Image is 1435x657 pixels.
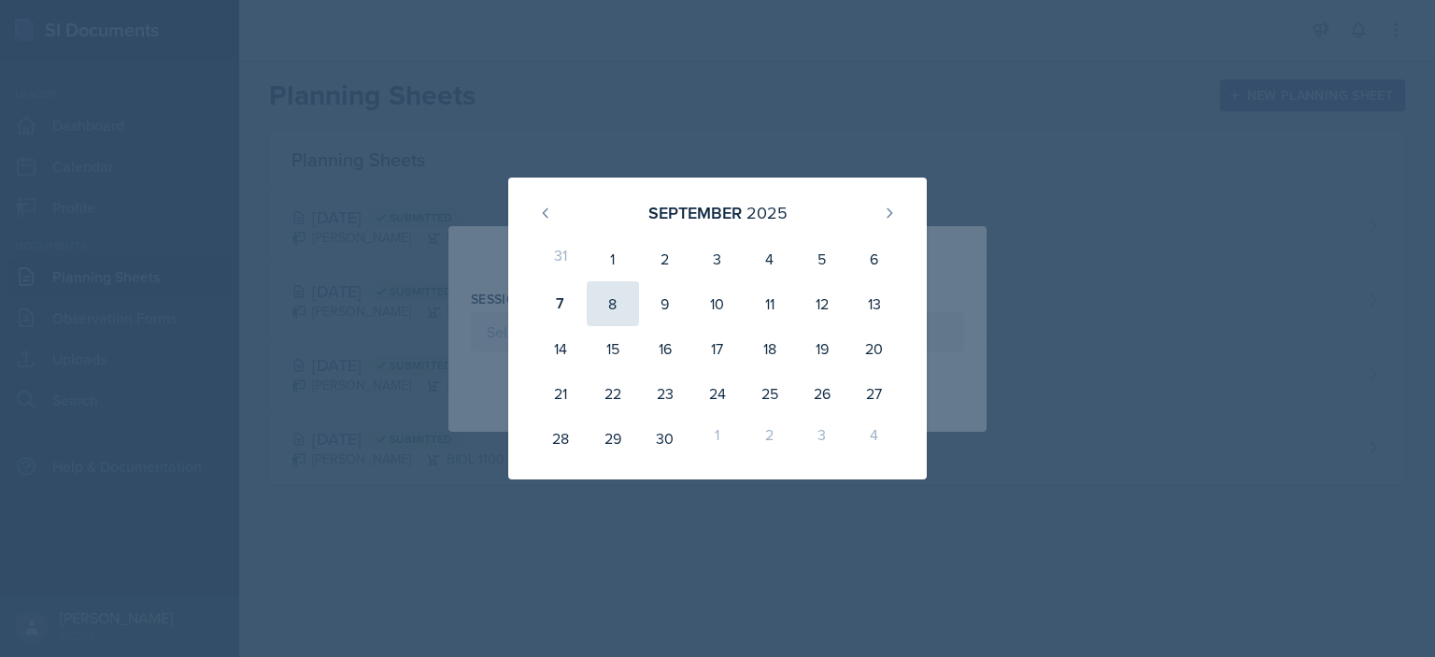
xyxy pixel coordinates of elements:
div: 4 [744,236,796,281]
div: 21 [534,371,587,416]
div: 2 [639,236,691,281]
div: 3 [691,236,744,281]
div: 7 [534,281,587,326]
div: September [648,200,742,225]
div: 19 [796,326,848,371]
div: 27 [848,371,901,416]
div: 3 [796,416,848,461]
div: 26 [796,371,848,416]
div: 30 [639,416,691,461]
div: 29 [587,416,639,461]
div: 4 [848,416,901,461]
div: 1 [587,236,639,281]
div: 23 [639,371,691,416]
div: 16 [639,326,691,371]
div: 2 [744,416,796,461]
div: 8 [587,281,639,326]
div: 9 [639,281,691,326]
div: 12 [796,281,848,326]
div: 13 [848,281,901,326]
div: 22 [587,371,639,416]
div: 2025 [746,200,788,225]
div: 6 [848,236,901,281]
div: 17 [691,326,744,371]
div: 24 [691,371,744,416]
div: 1 [691,416,744,461]
div: 5 [796,236,848,281]
div: 25 [744,371,796,416]
div: 14 [534,326,587,371]
div: 31 [534,236,587,281]
div: 20 [848,326,901,371]
div: 10 [691,281,744,326]
div: 11 [744,281,796,326]
div: 18 [744,326,796,371]
div: 28 [534,416,587,461]
div: 15 [587,326,639,371]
